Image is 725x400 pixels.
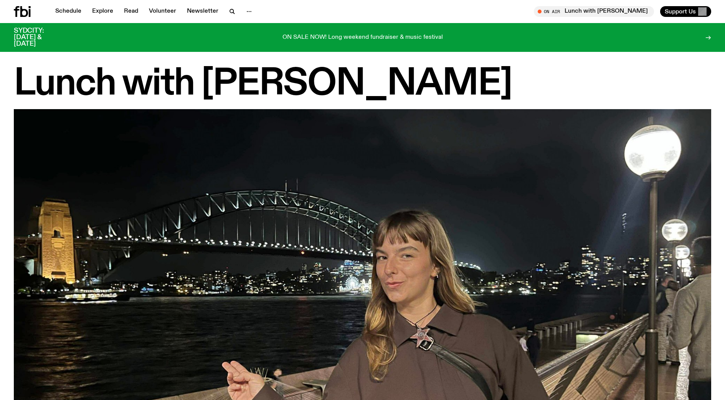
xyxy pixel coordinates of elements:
button: Support Us [660,6,711,17]
h3: SYDCITY: [DATE] & [DATE] [14,28,63,47]
a: Schedule [51,6,86,17]
a: Explore [88,6,118,17]
button: On AirLunch with [PERSON_NAME] [534,6,654,17]
a: Newsletter [182,6,223,17]
p: ON SALE NOW! Long weekend fundraiser & music festival [282,34,443,41]
a: Volunteer [144,6,181,17]
span: Support Us [665,8,696,15]
a: Read [119,6,143,17]
h1: Lunch with [PERSON_NAME] [14,67,711,101]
